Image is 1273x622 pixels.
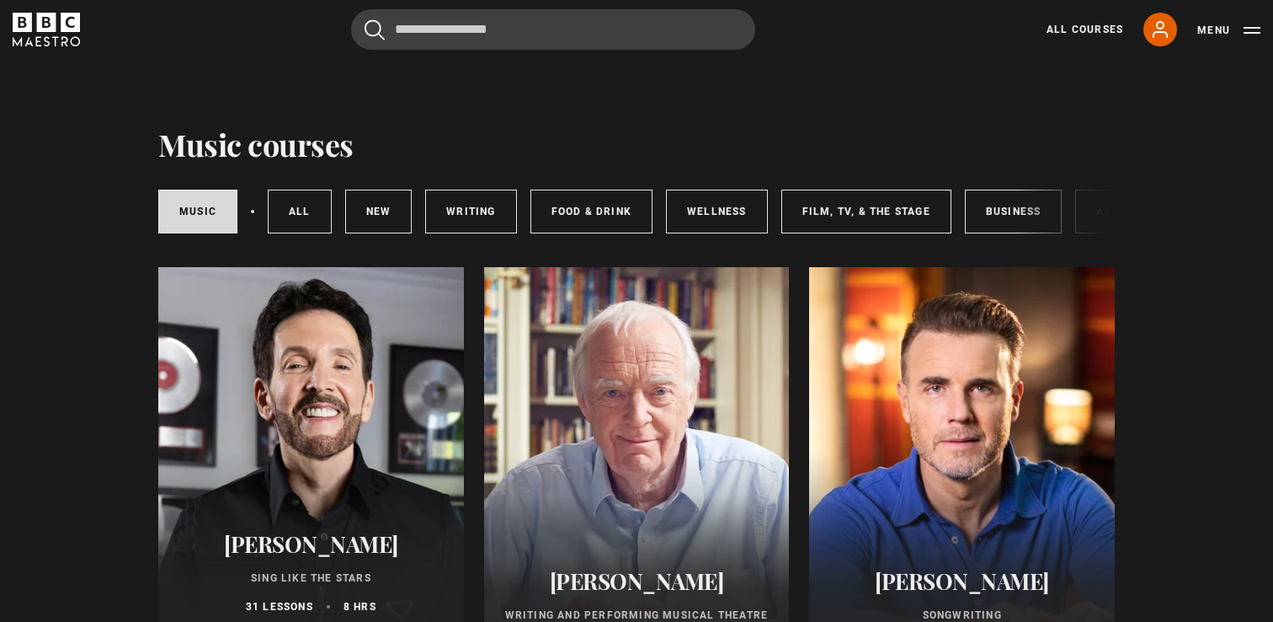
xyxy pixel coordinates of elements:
input: Search [351,9,755,50]
p: 31 lessons [246,599,313,614]
h2: [PERSON_NAME] [178,531,444,557]
button: Submit the search query [365,19,385,40]
p: Sing Like the Stars [178,571,444,586]
button: Toggle navigation [1197,22,1260,39]
a: Business [965,190,1063,233]
svg: BBC Maestro [13,13,80,46]
a: All Courses [1047,22,1123,37]
h2: [PERSON_NAME] [504,568,770,594]
a: Film, TV, & The Stage [781,190,951,233]
h1: Music courses [158,126,354,162]
a: Music [158,190,237,233]
a: Food & Drink [530,190,652,233]
a: New [345,190,413,233]
a: Wellness [666,190,768,233]
a: Writing [425,190,516,233]
p: 8 hrs [344,599,376,614]
a: All [268,190,332,233]
h2: [PERSON_NAME] [829,568,1095,594]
